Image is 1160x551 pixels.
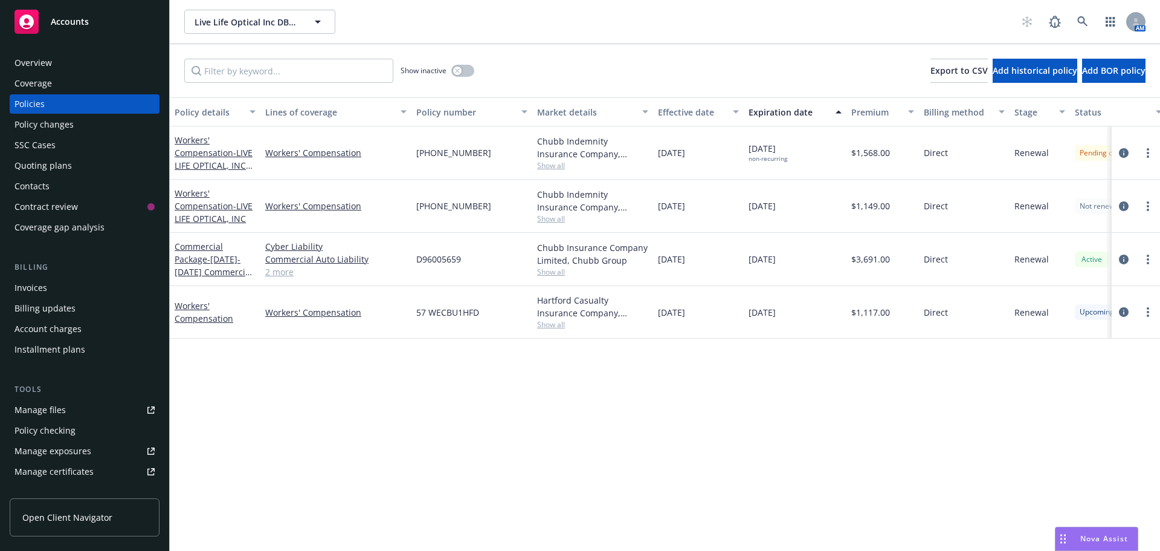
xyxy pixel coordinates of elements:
[1141,199,1155,214] a: more
[1043,10,1067,34] a: Report a Bug
[416,146,491,159] span: [PHONE_NUMBER]
[14,94,45,114] div: Policies
[10,278,159,298] a: Invoices
[14,319,82,339] div: Account charges
[658,200,685,212] span: [DATE]
[1080,254,1104,265] span: Active
[537,214,648,224] span: Show all
[744,97,846,126] button: Expiration date
[175,253,253,290] span: - [DATE]-[DATE] Commercial Package Policy
[924,146,948,159] span: Direct
[1014,253,1049,266] span: Renewal
[10,74,159,93] a: Coverage
[416,253,461,266] span: D96005659
[658,106,726,119] div: Effective date
[416,200,491,212] span: [PHONE_NUMBER]
[1015,10,1039,34] a: Start snowing
[10,421,159,440] a: Policy checking
[537,135,648,160] div: Chubb Indemnity Insurance Company, Chubb Group
[1116,305,1131,319] a: circleInformation
[1082,65,1145,76] span: Add BOR policy
[14,299,76,318] div: Billing updates
[537,267,648,277] span: Show all
[14,156,72,175] div: Quoting plans
[1055,527,1138,551] button: Nova Assist
[851,106,901,119] div: Premium
[10,383,159,396] div: Tools
[924,306,948,319] span: Direct
[175,187,253,224] a: Workers' Compensation
[265,200,407,212] a: Workers' Compensation
[749,253,776,266] span: [DATE]
[930,59,988,83] button: Export to CSV
[265,266,407,278] a: 2 more
[846,97,919,126] button: Premium
[14,340,85,359] div: Installment plans
[537,106,635,119] div: Market details
[265,253,407,266] a: Commercial Auto Liability
[1055,527,1071,550] div: Drag to move
[175,106,242,119] div: Policy details
[1080,533,1128,544] span: Nova Assist
[10,115,159,134] a: Policy changes
[749,306,776,319] span: [DATE]
[749,142,787,163] span: [DATE]
[10,197,159,217] a: Contract review
[1141,305,1155,319] a: more
[919,97,1010,126] button: Billing method
[265,306,407,319] a: Workers' Compensation
[195,16,299,28] span: Live Life Optical Inc DBA: Live Life Optical
[10,135,159,155] a: SSC Cases
[14,400,66,420] div: Manage files
[14,115,74,134] div: Policy changes
[924,200,948,212] span: Direct
[10,5,159,39] a: Accounts
[10,400,159,420] a: Manage files
[10,94,159,114] a: Policies
[749,106,828,119] div: Expiration date
[1116,199,1131,214] a: circleInformation
[10,442,159,461] a: Manage exposures
[14,442,91,461] div: Manage exposures
[1014,306,1049,319] span: Renewal
[658,306,685,319] span: [DATE]
[10,462,159,481] a: Manage certificates
[851,146,890,159] span: $1,568.00
[924,106,991,119] div: Billing method
[658,146,685,159] span: [DATE]
[851,200,890,212] span: $1,149.00
[260,97,411,126] button: Lines of coverage
[537,188,648,214] div: Chubb Indemnity Insurance Company, Chubb Group
[175,241,253,290] a: Commercial Package
[14,53,52,73] div: Overview
[175,300,233,324] a: Workers' Compensation
[10,261,159,273] div: Billing
[749,200,776,212] span: [DATE]
[1075,106,1149,119] div: Status
[653,97,744,126] button: Effective date
[851,253,890,266] span: $3,691.00
[930,65,988,76] span: Export to CSV
[14,177,50,196] div: Contacts
[14,197,78,217] div: Contract review
[658,253,685,266] span: [DATE]
[14,135,56,155] div: SSC Cases
[537,160,648,171] span: Show all
[1141,252,1155,267] a: more
[1071,10,1095,34] a: Search
[10,319,159,339] a: Account charges
[14,278,47,298] div: Invoices
[1098,10,1123,34] a: Switch app
[416,106,514,119] div: Policy number
[10,340,159,359] a: Installment plans
[10,177,159,196] a: Contacts
[265,106,393,119] div: Lines of coverage
[993,59,1077,83] button: Add historical policy
[14,421,76,440] div: Policy checking
[14,483,76,502] div: Manage claims
[537,294,648,319] div: Hartford Casualty Insurance Company, Hartford Insurance Group
[10,218,159,237] a: Coverage gap analysis
[537,319,648,330] span: Show all
[1014,200,1049,212] span: Renewal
